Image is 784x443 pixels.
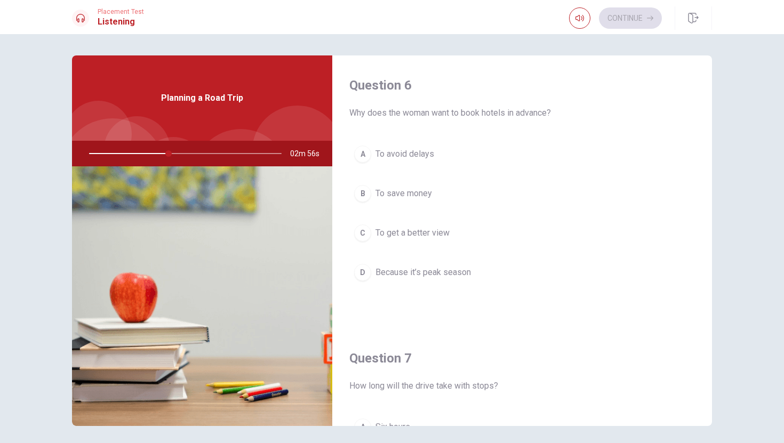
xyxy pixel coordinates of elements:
[375,148,434,160] span: To avoid delays
[98,15,144,28] h1: Listening
[349,380,695,392] span: How long will the drive take with stops?
[354,185,371,202] div: B
[375,227,450,239] span: To get a better view
[72,166,332,426] img: Planning a Road Trip
[349,350,695,367] h4: Question 7
[349,107,695,119] span: Why does the woman want to book hotels in advance?
[354,224,371,241] div: C
[349,141,695,167] button: ATo avoid delays
[375,421,410,433] span: Six hours
[349,180,695,207] button: BTo save money
[161,92,243,104] span: Planning a Road Trip
[349,220,695,246] button: CTo get a better view
[354,418,371,436] div: A
[349,414,695,440] button: ASix hours
[290,141,328,166] span: 02m 56s
[349,77,695,94] h4: Question 6
[98,8,144,15] span: Placement Test
[375,266,471,279] span: Because it’s peak season
[349,259,695,286] button: DBecause it’s peak season
[354,264,371,281] div: D
[354,146,371,163] div: A
[375,187,432,200] span: To save money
